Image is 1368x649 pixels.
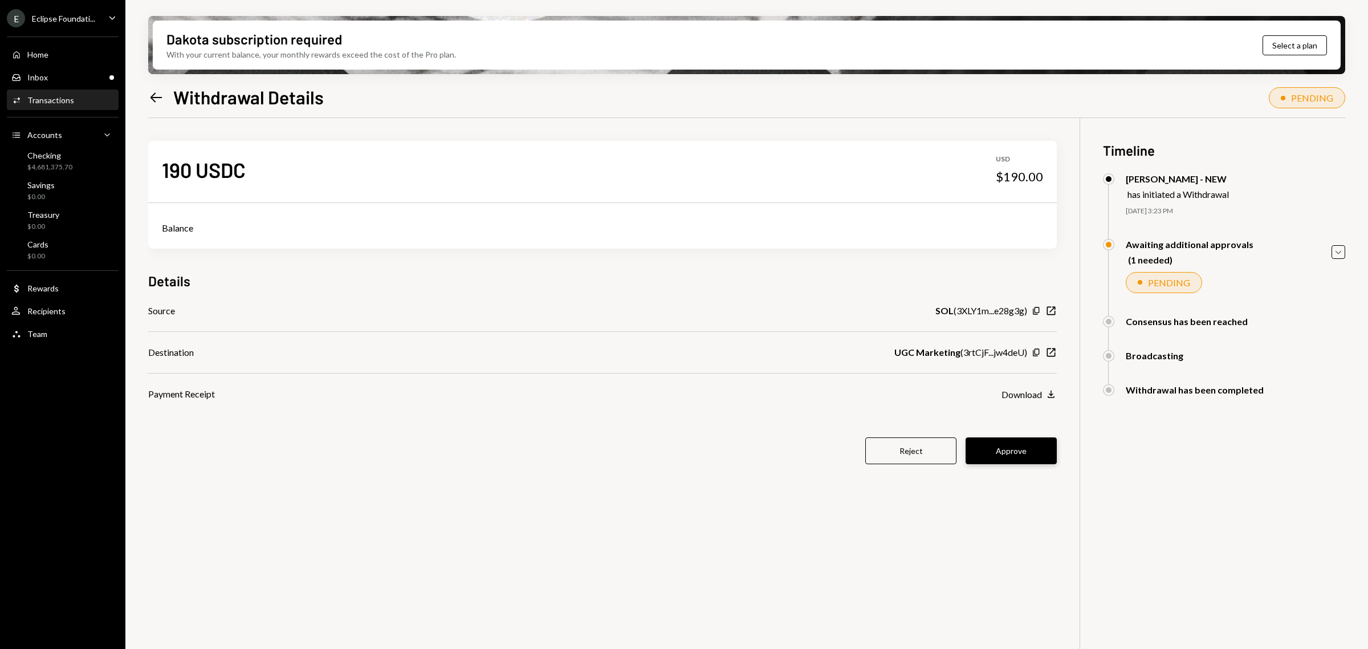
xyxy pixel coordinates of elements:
a: Inbox [7,67,119,87]
a: Treasury$0.00 [7,206,119,234]
div: 190 USDC [162,157,246,182]
div: Accounts [27,130,62,140]
a: Team [7,323,119,344]
div: [PERSON_NAME] - NEW [1126,173,1229,184]
div: Dakota subscription required [166,30,342,48]
div: Payment Receipt [148,387,215,401]
div: USD [996,155,1043,164]
div: Savings [27,180,55,190]
div: $4,681,375.70 [27,163,72,172]
div: Rewards [27,283,59,293]
div: Home [27,50,48,59]
button: Approve [966,437,1057,464]
div: Checking [27,151,72,160]
div: $0.00 [27,252,48,261]
a: Recipients [7,301,119,321]
div: Inbox [27,72,48,82]
a: Transactions [7,90,119,110]
div: Cards [27,240,48,249]
div: $0.00 [27,222,59,232]
a: Home [7,44,119,64]
div: E [7,9,25,27]
button: Select a plan [1263,35,1327,55]
div: With your current balance, your monthly rewards exceed the cost of the Pro plan. [166,48,456,60]
div: Transactions [27,95,74,105]
h3: Details [148,271,190,290]
a: Rewards [7,278,119,298]
h3: Timeline [1103,141,1345,160]
div: Download [1001,389,1042,400]
div: has initiated a Withdrawal [1127,189,1229,200]
div: ( 3rtCjF...jw4deU ) [894,346,1027,359]
div: PENDING [1148,277,1190,288]
div: Withdrawal has been completed [1126,384,1264,395]
div: Recipients [27,306,66,316]
div: $0.00 [27,192,55,202]
div: Eclipse Foundati... [32,14,95,23]
a: Checking$4,681,375.70 [7,147,119,175]
a: Accounts [7,124,119,145]
a: Savings$0.00 [7,177,119,204]
div: $190.00 [996,169,1043,185]
div: Destination [148,346,194,359]
h1: Withdrawal Details [173,86,324,108]
div: Treasury [27,210,59,220]
div: [DATE] 3:23 PM [1126,206,1345,216]
b: SOL [935,304,954,318]
div: ( 3XLY1m...e28g3g ) [935,304,1027,318]
div: Consensus has been reached [1126,316,1248,327]
div: Team [27,329,47,339]
div: (1 needed) [1128,254,1253,265]
button: Download [1001,388,1057,401]
div: Balance [162,221,1043,235]
b: UGC Marketing [894,346,960,359]
a: Cards$0.00 [7,236,119,263]
div: Awaiting additional approvals [1126,239,1253,250]
div: PENDING [1291,92,1333,103]
div: Broadcasting [1126,350,1183,361]
div: Source [148,304,175,318]
button: Reject [865,437,956,464]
